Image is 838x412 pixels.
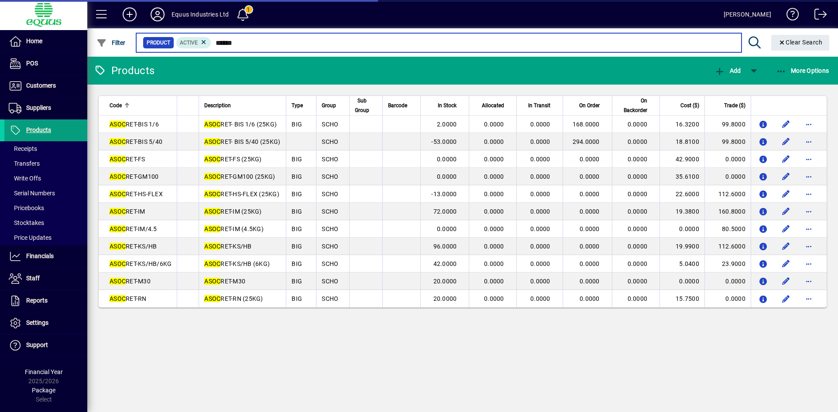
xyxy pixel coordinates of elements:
[433,243,457,250] span: 96.0000
[388,101,415,110] div: Barcode
[322,295,338,302] span: SCHO
[9,204,44,211] span: Pricebooks
[204,101,281,110] div: Description
[144,7,172,22] button: Profile
[26,275,40,282] span: Staff
[704,272,751,290] td: 0.0000
[110,191,163,197] span: RET-HS-FLEX
[204,173,275,180] span: RET-GM100 (25KG)
[714,67,741,74] span: Add
[204,225,220,232] em: ASOC
[4,186,87,201] a: Serial Numbers
[9,145,37,152] span: Receipts
[704,150,751,168] td: 0.0000
[628,121,648,128] span: 0.0000
[4,312,87,334] a: Settings
[522,101,558,110] div: In Transit
[110,208,145,215] span: RET-IM
[110,121,126,128] em: ASOC
[26,297,48,304] span: Reports
[110,225,157,232] span: RET-IM/4.5
[484,138,504,145] span: 0.0000
[9,175,41,182] span: Write Offs
[204,260,270,267] span: RET-KS/HB (6KG)
[26,82,56,89] span: Customers
[110,101,122,110] span: Code
[628,173,648,180] span: 0.0000
[779,117,793,131] button: Edit
[802,135,816,149] button: More options
[802,222,816,236] button: More options
[778,39,823,46] span: Clear Search
[712,63,743,78] button: Add
[484,260,504,267] span: 0.0000
[628,156,648,163] span: 0.0000
[530,156,550,163] span: 0.0000
[292,121,302,128] span: BIG
[680,101,699,110] span: Cost ($)
[704,133,751,150] td: 99.8000
[292,260,302,267] span: BIG
[110,243,126,250] em: ASOC
[628,295,648,302] span: 0.0000
[4,230,87,245] a: Price Updates
[580,156,600,163] span: 0.0000
[147,38,170,47] span: Product
[704,168,751,185] td: 0.0000
[110,156,126,163] em: ASOC
[4,156,87,171] a: Transfers
[110,243,157,250] span: RET-KS/HB
[204,243,220,250] em: ASOC
[110,173,158,180] span: RET-GM100
[628,191,648,197] span: 0.0000
[204,295,263,302] span: RET-RN (25KG)
[204,138,280,145] span: RET- BIS 5/40 (25KG)
[292,243,302,250] span: BIG
[292,173,302,180] span: BIG
[802,204,816,218] button: More options
[110,278,151,285] span: RET-M30
[530,295,550,302] span: 0.0000
[779,152,793,166] button: Edit
[528,101,550,110] span: In Transit
[322,138,338,145] span: SCHO
[530,121,550,128] span: 0.0000
[9,219,44,226] span: Stocktakes
[484,156,504,163] span: 0.0000
[628,225,648,232] span: 0.0000
[110,121,159,128] span: RET-BIS 1/6
[94,35,128,51] button: Filter
[659,220,704,238] td: 0.0000
[204,278,245,285] span: RET-M30
[580,260,600,267] span: 0.0000
[704,203,751,220] td: 160.8000
[204,243,251,250] span: RET-KS/HB
[110,208,126,215] em: ASOC
[802,274,816,288] button: More options
[4,245,87,267] a: Financials
[388,101,407,110] span: Barcode
[110,260,126,267] em: ASOC
[110,295,147,302] span: RET-RN
[4,31,87,52] a: Home
[776,67,829,74] span: More Options
[204,278,220,285] em: ASOC
[802,292,816,306] button: More options
[484,208,504,215] span: 0.0000
[25,368,63,375] span: Financial Year
[779,257,793,271] button: Edit
[26,104,51,111] span: Suppliers
[204,138,220,145] em: ASOC
[659,133,704,150] td: 18.8100
[530,225,550,232] span: 0.0000
[802,117,816,131] button: More options
[110,191,126,197] em: ASOC
[110,225,126,232] em: ASOC
[771,35,830,51] button: Clear
[437,173,457,180] span: 0.0000
[659,185,704,203] td: 22.6000
[322,208,338,215] span: SCHO
[4,141,87,156] a: Receipts
[774,63,831,78] button: More Options
[4,268,87,289] a: Staff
